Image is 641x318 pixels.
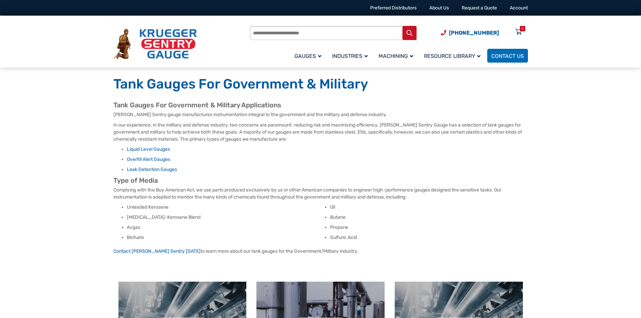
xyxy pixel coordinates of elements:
[113,76,528,93] h1: Tank Gauges For Government & Military
[370,5,417,11] a: Preferred Distributors
[113,176,528,185] h2: Type of Media
[449,30,499,36] span: [PHONE_NUMBER]
[429,5,449,11] a: About Us
[127,214,325,221] li: [MEDICAL_DATA]-Kerosene Blend
[462,5,497,11] a: Request a Quote
[328,48,375,64] a: Industries
[113,248,528,255] p: to learn more about our tank gauges for the Government/Military industry.
[491,53,524,59] span: Contact Us
[113,111,528,118] p: [PERSON_NAME] Sentry gauge manufactures instrumentation integral to the government and the milita...
[113,29,197,60] img: Krueger Sentry Gauge
[332,53,368,59] span: Industries
[424,53,480,59] span: Resource Library
[330,204,528,211] li: Oil
[375,48,420,64] a: Machining
[330,224,528,231] li: Propane
[113,121,528,143] p: In our experience, in the military and defense industry, two concerns are paramount: reducing ris...
[522,26,524,31] div: 0
[127,204,325,211] li: Unleaded Kerosene
[487,49,528,63] a: Contact Us
[127,156,170,162] a: Overfill Alert Gauges
[127,146,170,152] a: Liquid Level Gauges
[441,29,499,37] a: Phone Number (920) 434-8860
[510,5,528,11] a: Account
[113,186,528,201] p: Complying with the Buy American Act, we use parts produced exclusively by us or other American co...
[330,234,528,241] li: Sulfuric Acid
[330,214,528,221] li: Butane
[420,48,487,64] a: Resource Library
[127,224,325,231] li: Avgas
[294,53,321,59] span: Gauges
[290,48,328,64] a: Gauges
[127,234,325,241] li: Biofuels
[113,101,528,109] h2: Tank Gauges For Government & Military Applications
[379,53,413,59] span: Machining
[127,167,177,172] a: Leak Detection Gauges
[113,248,201,254] a: Contact [PERSON_NAME] Sentry [DATE]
